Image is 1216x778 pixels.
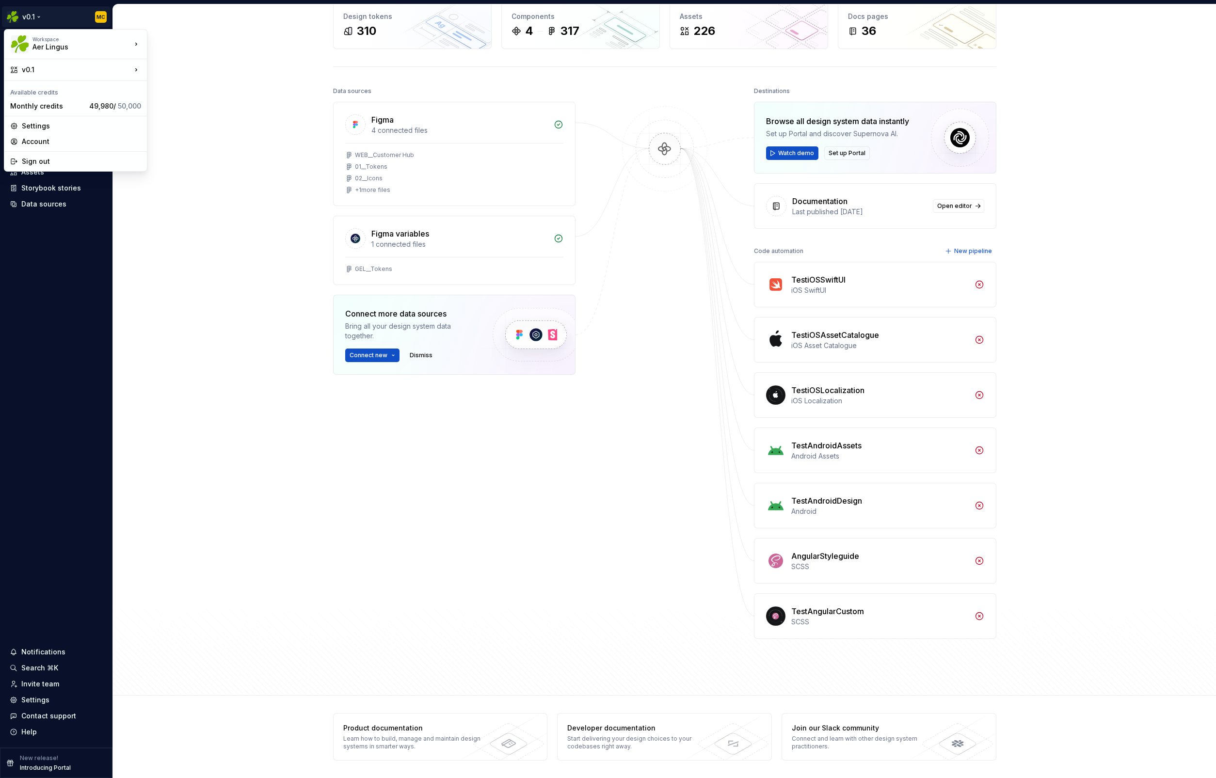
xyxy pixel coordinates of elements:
div: v0.1 [22,65,131,75]
div: Monthly credits [10,101,85,111]
div: Settings [22,121,141,131]
div: Account [22,137,141,146]
span: 49,980 / [89,102,141,110]
span: 50,000 [118,102,141,110]
img: 56b5df98-d96d-4d7e-807c-0afdf3bdaefa.png [11,35,29,53]
div: Available credits [6,83,145,98]
div: Sign out [22,157,141,166]
div: Aer Lingus [32,42,115,52]
div: Workspace [32,36,131,42]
